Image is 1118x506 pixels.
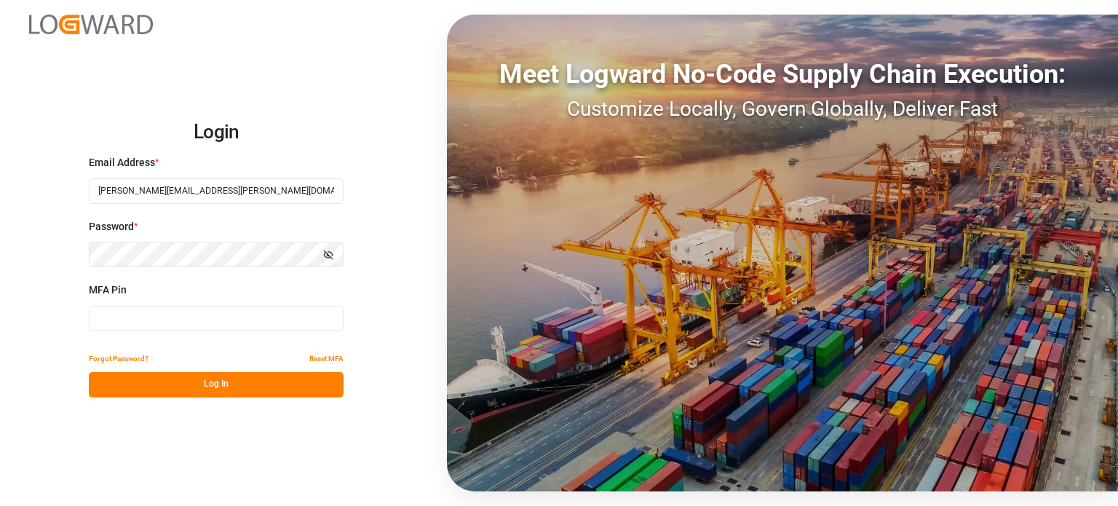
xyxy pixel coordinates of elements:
h2: Login [89,109,344,156]
div: Customize Locally, Govern Globally, Deliver Fast [447,94,1118,124]
button: Log In [89,372,344,398]
span: Email Address [89,155,155,170]
button: Forgot Password? [89,347,148,372]
button: Reset MFA [309,347,344,372]
img: Logward_new_orange.png [29,15,153,34]
input: Enter your email [89,178,344,204]
div: Meet Logward No-Code Supply Chain Execution: [447,55,1118,94]
span: MFA Pin [89,282,127,298]
span: Password [89,219,134,234]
